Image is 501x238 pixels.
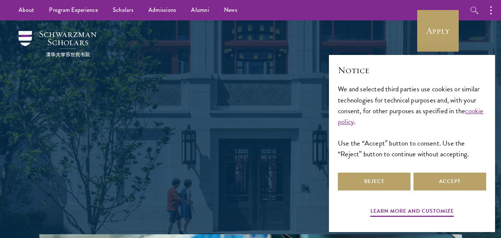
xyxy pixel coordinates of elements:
div: We and selected third parties use cookies or similar technologies for technical purposes and, wit... [338,84,486,159]
h2: Notice [338,64,486,76]
button: Accept [413,173,486,190]
a: cookie policy [338,105,484,127]
img: Schwarzman Scholars [19,31,96,57]
button: Learn more and customize [370,206,454,218]
p: Schwarzman Scholars is a prestigious one-year, fully funded master’s program in global affairs at... [117,116,384,205]
button: Reject [338,173,411,190]
a: Apply [417,10,459,52]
